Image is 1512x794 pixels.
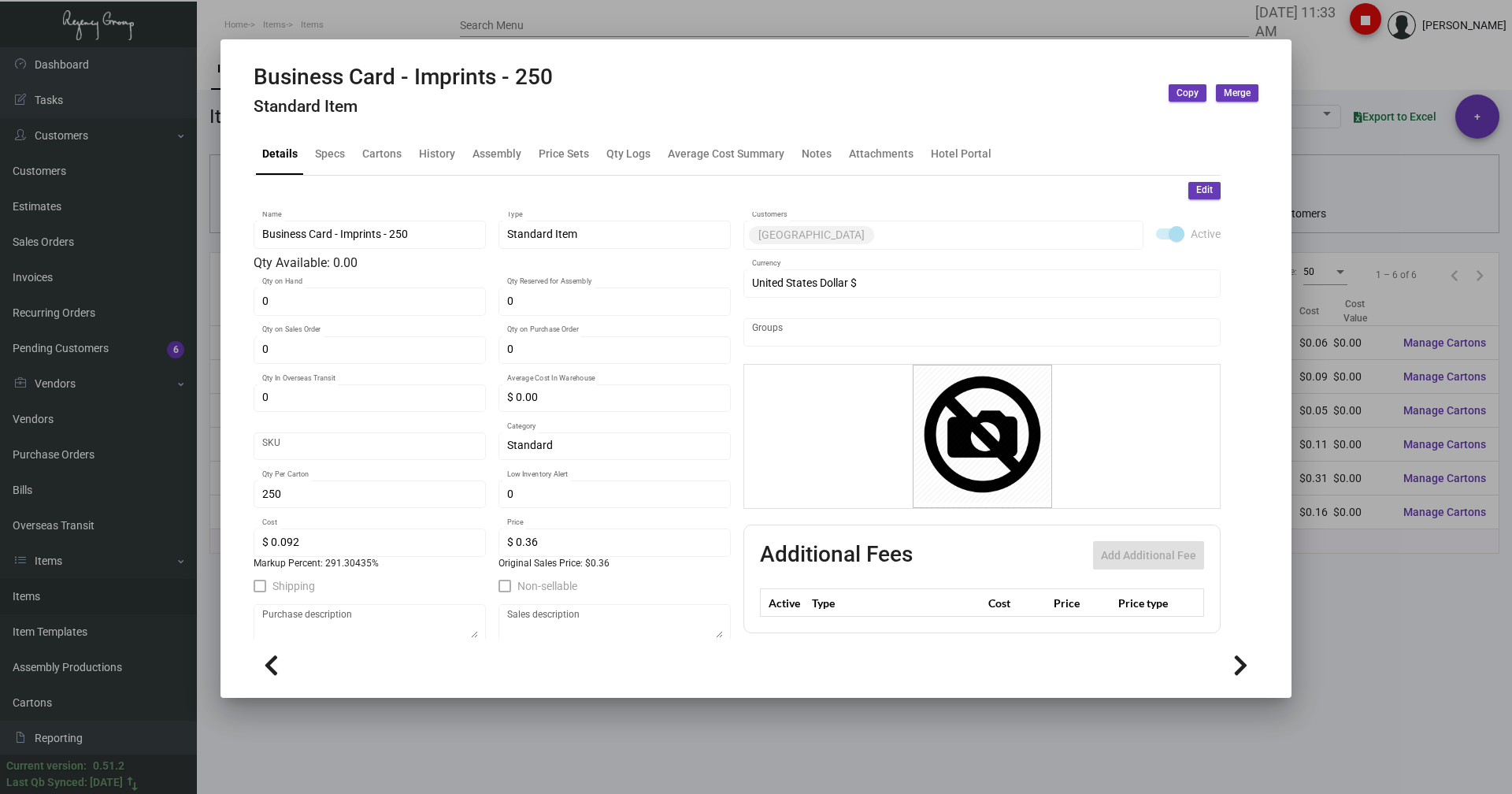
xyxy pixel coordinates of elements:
[254,97,553,117] h4: Standard Item
[802,145,832,161] div: Notes
[1101,549,1196,562] span: Add Additional Fee
[1224,87,1251,100] span: Merge
[1196,184,1213,197] span: Edit
[419,145,455,161] div: History
[517,577,577,595] span: Non-sellable
[877,228,1136,241] input: Add new..
[749,226,874,244] mat-chip: [GEOGRAPHIC_DATA]
[93,758,124,774] div: 0.51.2
[6,758,87,774] div: Current version:
[668,145,784,161] div: Average Cost Summary
[606,145,650,161] div: Qty Logs
[1191,224,1221,243] span: Active
[1050,589,1114,617] th: Price
[254,254,731,273] div: Qty Available: 0.00
[1114,589,1185,617] th: Price type
[472,145,521,161] div: Assembly
[1216,84,1258,102] button: Merge
[760,541,913,570] h2: Additional Fees
[315,145,345,161] div: Specs
[984,589,1049,617] th: Cost
[1169,84,1206,102] button: Copy
[362,145,402,161] div: Cartons
[761,589,809,617] th: Active
[752,326,1213,339] input: Add new..
[1188,182,1221,199] button: Edit
[1093,541,1204,570] button: Add Additional Fee
[539,145,589,161] div: Price Sets
[254,64,553,91] h2: Business Card - Imprints - 250
[272,577,315,595] span: Shipping
[808,589,984,617] th: Type
[1177,87,1199,100] span: Copy
[849,145,913,161] div: Attachments
[6,774,123,791] div: Last Qb Synced: [DATE]
[931,145,991,161] div: Hotel Portal
[262,145,298,161] div: Details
